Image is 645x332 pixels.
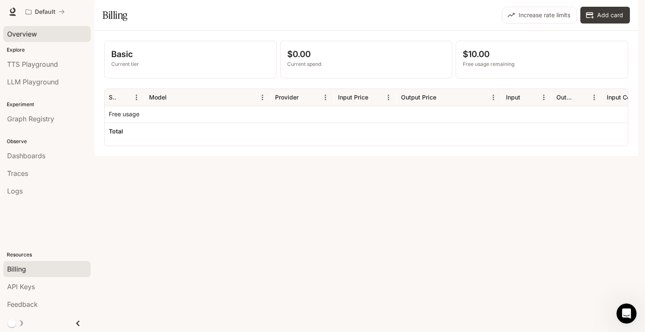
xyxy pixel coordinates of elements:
p: Current spend [287,60,446,68]
p: Default [35,8,55,16]
div: Provider [275,94,299,101]
button: Sort [575,91,588,104]
button: Sort [299,91,312,104]
div: Output Price [401,94,436,101]
button: Menu [319,91,332,104]
button: Sort [369,91,382,104]
button: Sort [118,91,130,104]
p: $10.00 [463,48,621,60]
button: Menu [130,91,143,104]
div: Service [109,94,117,101]
p: $0.00 [287,48,446,60]
button: Menu [487,91,500,104]
h6: Total [109,127,123,136]
button: Increase rate limits [502,7,577,24]
iframe: Intercom live chat [616,303,637,324]
h1: Billing [102,7,127,24]
div: Input [506,94,520,101]
button: Menu [537,91,550,104]
button: Menu [256,91,269,104]
div: Input Cost [607,94,636,101]
p: Free usage [109,110,139,118]
button: Add card [580,7,630,24]
button: Menu [588,91,600,104]
div: Model [149,94,167,101]
div: Input Price [338,94,368,101]
p: Current tier [111,60,270,68]
button: Menu [382,91,395,104]
p: Free usage remaining [463,60,621,68]
p: Basic [111,48,270,60]
div: Output [556,94,574,101]
button: All workspaces [22,3,68,20]
button: Sort [168,91,180,104]
button: Sort [521,91,534,104]
button: Sort [437,91,450,104]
